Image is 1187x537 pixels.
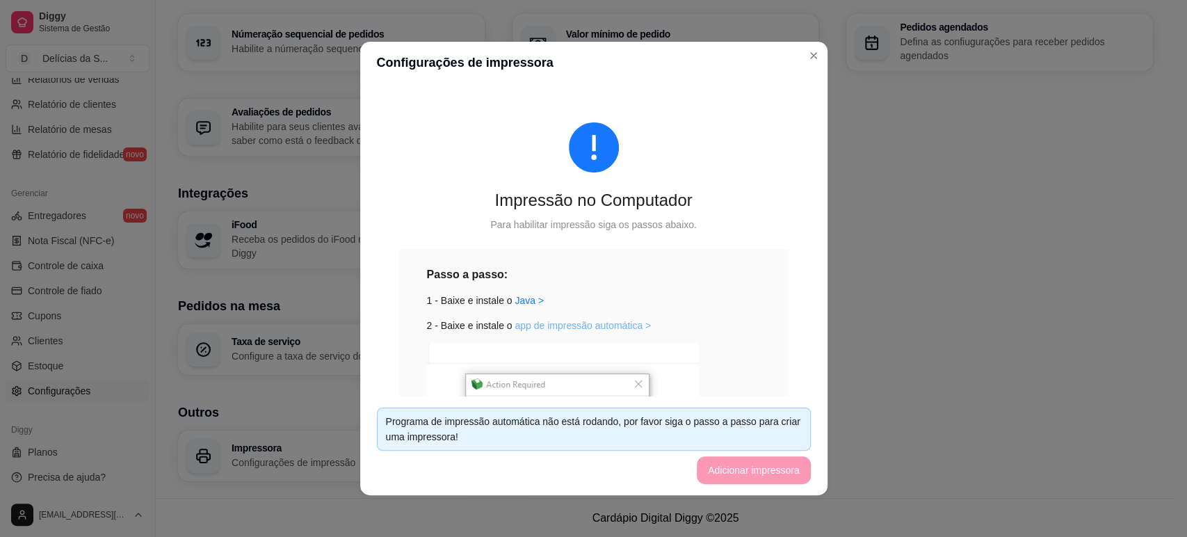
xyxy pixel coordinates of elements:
[515,295,544,306] a: Java >
[515,320,651,331] a: app de impressão automática >
[802,45,825,67] button: Close
[569,122,619,173] span: exclamation-circle
[399,217,789,232] div: Para habilitar impressão siga os passos abaixo.
[427,293,761,308] div: 1 - Baixe e instale o
[399,189,789,211] div: Impressão no Computador
[386,414,802,444] div: Programa de impressão automática não está rodando, por favor siga o passo a passo para criar uma ...
[427,268,508,280] strong: Passo a passo:
[360,42,827,83] header: Configurações de impressora
[427,343,699,526] img: exemplo
[427,318,761,333] div: 2 - Baixe e instale o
